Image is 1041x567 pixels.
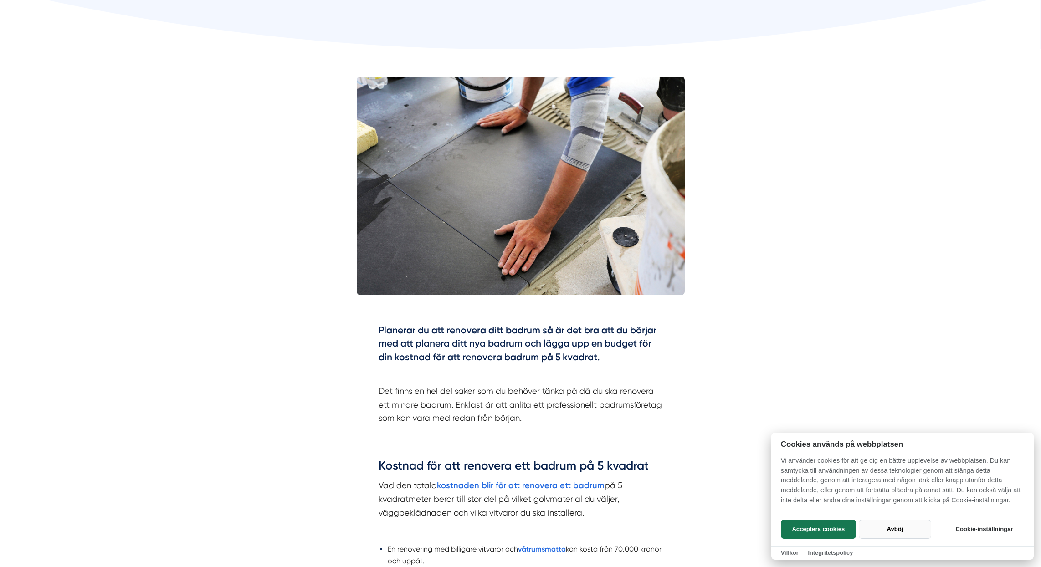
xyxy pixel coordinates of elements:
button: Acceptera cookies [781,520,856,539]
button: Cookie-inställningar [944,520,1024,539]
button: Avböj [859,520,931,539]
p: Vi använder cookies för att ge dig en bättre upplevelse av webbplatsen. Du kan samtycka till anvä... [771,456,1034,511]
h2: Cookies används på webbplatsen [771,440,1034,449]
a: Villkor [781,549,799,556]
a: Integritetspolicy [808,549,853,556]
